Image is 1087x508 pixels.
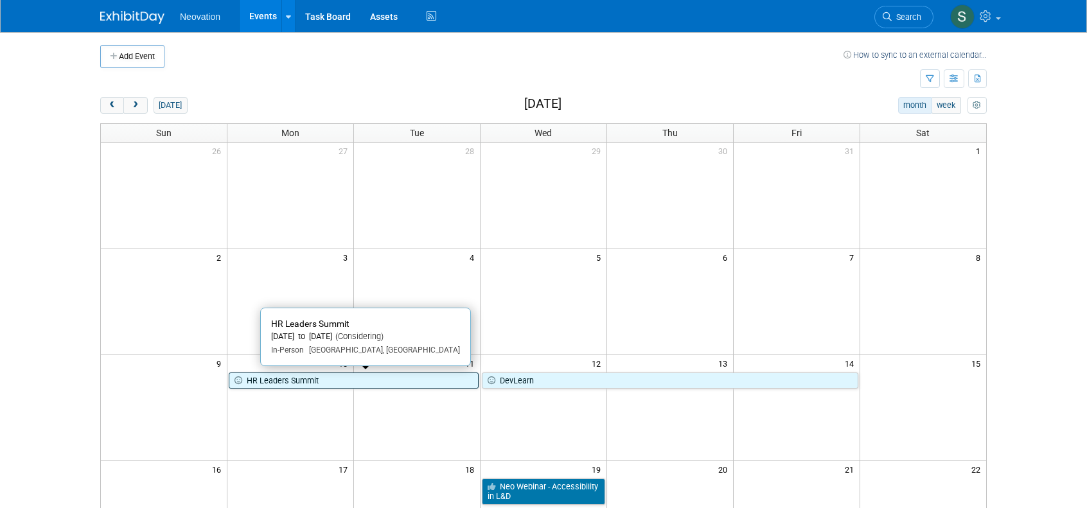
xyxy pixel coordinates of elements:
[968,97,987,114] button: myCustomButton
[892,12,921,22] span: Search
[123,97,147,114] button: next
[482,478,605,505] a: Neo Webinar - Accessibility in L&D
[595,249,606,265] span: 5
[791,128,802,138] span: Fri
[848,249,860,265] span: 7
[180,12,220,22] span: Neovation
[281,128,299,138] span: Mon
[410,128,424,138] span: Tue
[337,461,353,477] span: 17
[156,128,172,138] span: Sun
[100,45,164,68] button: Add Event
[229,372,479,389] a: HR Leaders Summit
[874,6,933,28] a: Search
[973,101,981,110] i: Personalize Calendar
[932,97,961,114] button: week
[215,249,227,265] span: 2
[482,372,858,389] a: DevLearn
[211,143,227,159] span: 26
[844,143,860,159] span: 31
[590,461,606,477] span: 19
[100,11,164,24] img: ExhibitDay
[464,461,480,477] span: 18
[721,249,733,265] span: 6
[271,319,349,329] span: HR Leaders Summit
[717,355,733,371] span: 13
[154,97,188,114] button: [DATE]
[332,331,384,341] span: (Considering)
[464,355,480,371] span: 11
[662,128,678,138] span: Thu
[215,355,227,371] span: 9
[590,143,606,159] span: 29
[464,143,480,159] span: 28
[916,128,930,138] span: Sat
[100,97,124,114] button: prev
[975,143,986,159] span: 1
[304,346,460,355] span: [GEOGRAPHIC_DATA], [GEOGRAPHIC_DATA]
[844,50,987,60] a: How to sync to an external calendar...
[717,143,733,159] span: 30
[975,249,986,265] span: 8
[342,249,353,265] span: 3
[211,461,227,477] span: 16
[898,97,932,114] button: month
[970,355,986,371] span: 15
[970,461,986,477] span: 22
[468,249,480,265] span: 4
[271,346,304,355] span: In-Person
[844,355,860,371] span: 14
[590,355,606,371] span: 12
[844,461,860,477] span: 21
[524,97,561,111] h2: [DATE]
[337,143,353,159] span: 27
[271,331,460,342] div: [DATE] to [DATE]
[717,461,733,477] span: 20
[950,4,975,29] img: Susan Hurrell
[535,128,552,138] span: Wed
